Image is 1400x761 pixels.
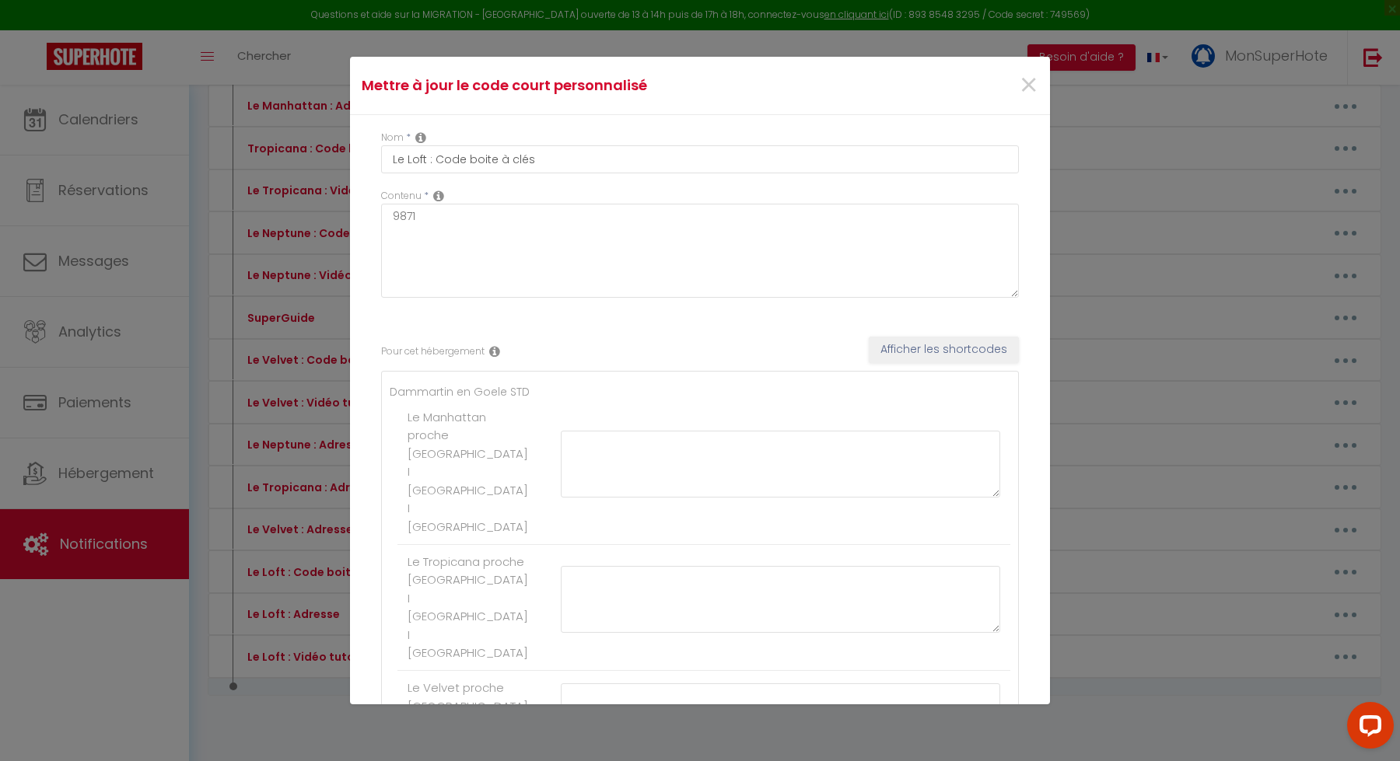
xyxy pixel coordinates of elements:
[869,337,1019,363] button: Afficher les shortcodes
[408,553,528,662] label: Le Tropicana proche [GEOGRAPHIC_DATA] I [GEOGRAPHIC_DATA] I [GEOGRAPHIC_DATA]
[1335,696,1400,761] iframe: LiveChat chat widget
[390,383,530,400] label: Dammartin en Goele STD
[1019,62,1038,109] span: ×
[1019,69,1038,103] button: Close
[489,345,500,358] i: Rental
[408,408,528,536] label: Le Manhattan proche [GEOGRAPHIC_DATA] I [GEOGRAPHIC_DATA] I [GEOGRAPHIC_DATA]
[381,189,422,204] label: Contenu
[433,190,444,202] i: Replacable content
[362,75,806,96] h4: Mettre à jour le code court personnalisé
[381,145,1019,173] input: Custom code name
[381,131,404,145] label: Nom
[415,131,426,144] i: Custom short code name
[381,344,485,359] label: Pour cet hébergement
